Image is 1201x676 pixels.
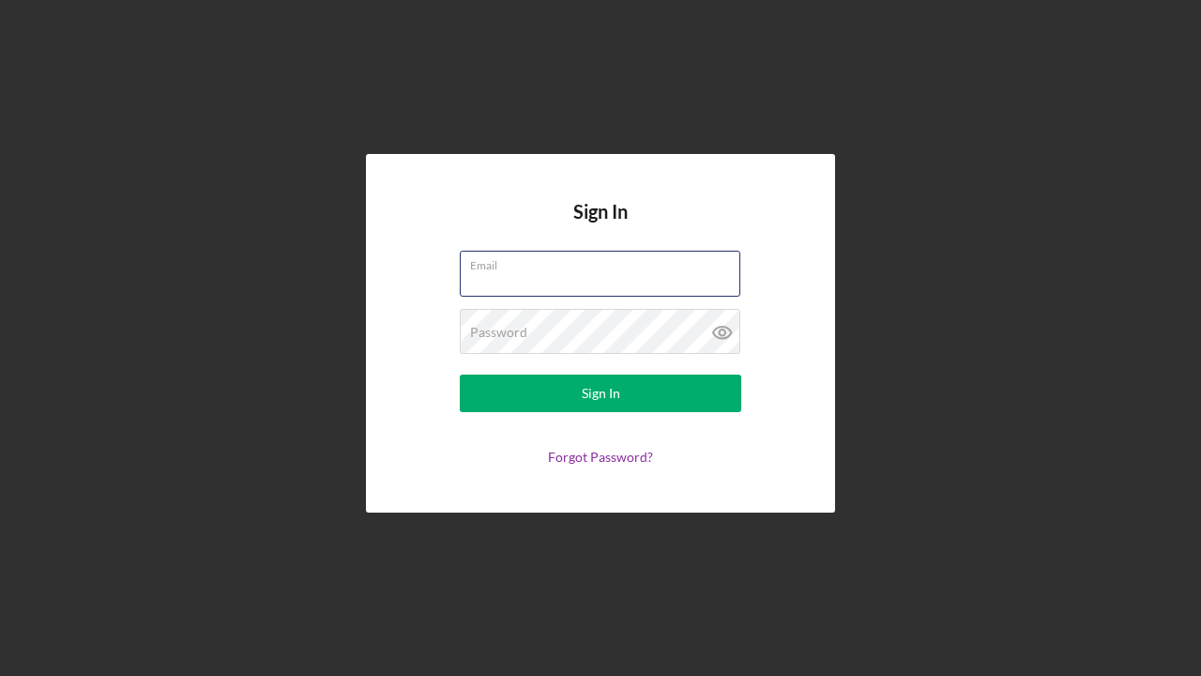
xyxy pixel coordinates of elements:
button: Sign In [460,375,741,412]
a: Forgot Password? [548,449,653,465]
h4: Sign In [573,201,628,251]
div: Sign In [582,375,620,412]
label: Password [470,325,527,340]
label: Email [470,252,740,272]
